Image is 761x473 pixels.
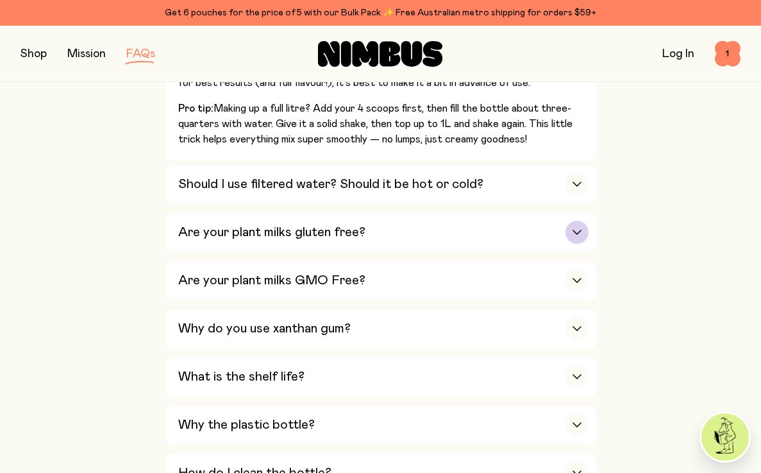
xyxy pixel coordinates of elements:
[178,369,305,384] h3: What is the shelf life?
[126,48,155,60] a: FAQs
[165,357,596,396] button: What is the shelf life?
[165,309,596,348] button: Why do you use xanthan gum?
[715,41,740,67] button: 1
[178,101,589,147] p: Making up a full litre? Add your 4 scoops first, then fill the bottle about three-quarters with w...
[701,413,749,461] img: agent
[67,48,106,60] a: Mission
[165,213,596,252] button: Are your plant milks gluten free?
[165,406,596,444] button: Why the plastic bottle?
[178,417,315,433] h3: Why the plastic bottle?
[178,273,365,288] h3: Are your plant milks GMO Free?
[178,225,365,240] h3: Are your plant milks gluten free?
[178,321,351,336] h3: Why do you use xanthan gum?
[21,5,740,21] div: Get 6 pouches for the price of 5 with our Bulk Pack ✨ Free Australian metro shipping for orders $59+
[662,48,694,60] a: Log In
[178,103,213,114] strong: Pro tip:
[165,165,596,203] button: Should I use filtered water? Should it be hot or cold?
[178,176,483,192] h3: Should I use filtered water? Should it be hot or cold?
[165,261,596,300] button: Are your plant milks GMO Free?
